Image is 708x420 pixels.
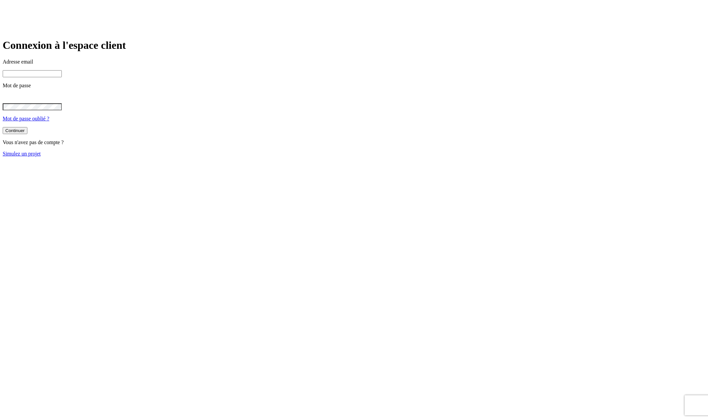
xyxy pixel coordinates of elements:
[3,83,705,89] p: Mot de passe
[3,59,705,65] p: Adresse email
[3,116,49,121] a: Mot de passe oublié ?
[3,127,27,134] button: Continuer
[3,39,705,51] h1: Connexion à l'espace client
[3,151,41,156] a: Simulez un projet
[5,128,25,133] div: Continuer
[3,139,705,145] p: Vous n'avez pas de compte ?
